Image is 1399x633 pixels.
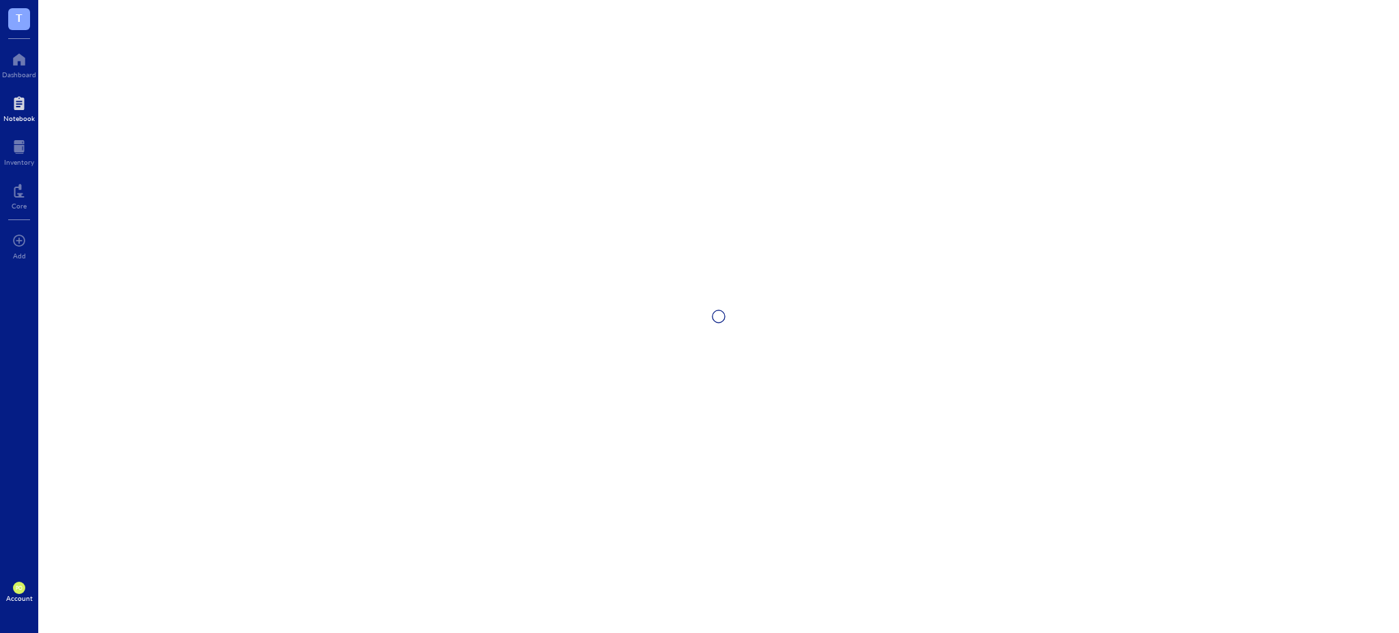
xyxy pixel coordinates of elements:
[2,70,36,79] div: Dashboard
[4,136,34,166] a: Inventory
[13,252,26,260] div: Add
[12,180,27,210] a: Core
[2,49,36,79] a: Dashboard
[6,594,33,602] div: Account
[16,585,23,591] span: PO
[3,92,35,122] a: Notebook
[12,202,27,210] div: Core
[3,114,35,122] div: Notebook
[4,158,34,166] div: Inventory
[16,9,23,26] span: T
